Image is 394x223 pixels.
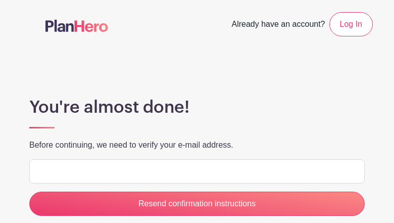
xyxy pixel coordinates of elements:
input: Resend confirmation instructions [29,192,365,216]
img: logo-507f7623f17ff9eddc593b1ce0a138ce2505c220e1c5a4e2b4648c50719b7d32.svg [45,20,108,32]
span: Already have an account? [232,14,325,36]
p: Before continuing, we need to verify your e-mail address. [29,139,365,151]
a: Log In [329,12,373,36]
h1: You're almost done! [29,97,365,117]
